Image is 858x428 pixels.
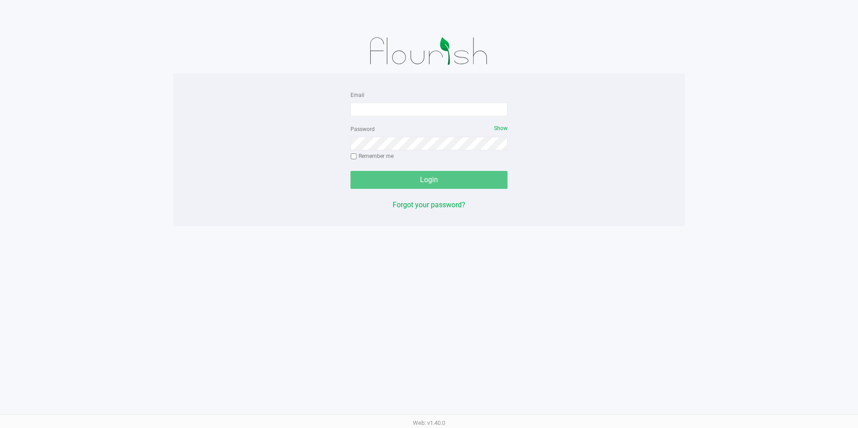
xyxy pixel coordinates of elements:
[350,125,375,133] label: Password
[350,91,364,99] label: Email
[350,152,394,160] label: Remember me
[350,153,357,160] input: Remember me
[413,419,445,426] span: Web: v1.40.0
[393,200,465,210] button: Forgot your password?
[494,125,508,131] span: Show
